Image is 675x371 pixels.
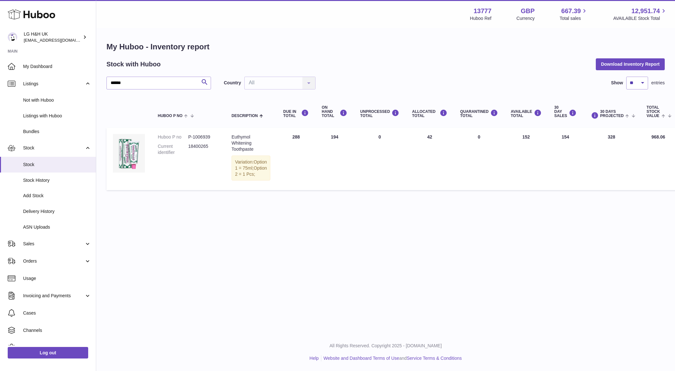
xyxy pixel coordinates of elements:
strong: 13777 [474,7,492,15]
td: 42 [406,128,454,190]
label: Country [224,80,241,86]
a: 667.39 Total sales [560,7,588,21]
span: 12,951.74 [631,7,660,15]
span: Option 2 = 1 Pcs; [235,165,267,177]
div: 30 DAY SALES [554,105,577,118]
span: ASN Uploads [23,224,91,230]
h1: My Huboo - Inventory report [106,42,665,52]
div: QUARANTINED Total [460,109,498,118]
td: 194 [315,128,354,190]
span: Cases [23,310,91,316]
span: Settings [23,345,91,351]
span: Delivery History [23,208,91,215]
a: Help [309,356,319,361]
span: Channels [23,327,91,333]
strong: GBP [521,7,535,15]
div: ALLOCATED Total [412,109,447,118]
span: Stock History [23,177,91,183]
span: Add Stock [23,193,91,199]
span: Huboo P no [158,114,182,118]
span: Stock [23,145,84,151]
dt: Current identifier [158,143,188,156]
span: Not with Huboo [23,97,91,103]
img: veechen@lghnh.co.uk [8,32,17,42]
button: Download Inventory Report [596,58,665,70]
td: 154 [548,128,583,190]
dd: P-1006939 [188,134,219,140]
span: 968.06 [651,134,665,139]
div: UNPROCESSED Total [360,109,399,118]
span: Invoicing and Payments [23,293,84,299]
span: Stock [23,162,91,168]
span: Usage [23,275,91,282]
span: entries [651,80,665,86]
img: product image [113,134,145,173]
div: Euthymol Whitening Toothpaste [232,134,270,152]
span: AVAILABLE Stock Total [613,15,667,21]
span: Listings [23,81,84,87]
div: Variation: [232,156,270,181]
a: Website and Dashboard Terms of Use [324,356,399,361]
span: Total sales [560,15,588,21]
li: and [321,355,462,361]
a: 12,951.74 AVAILABLE Stock Total [613,7,667,21]
div: Currency [517,15,535,21]
div: DUE IN TOTAL [283,109,309,118]
span: [EMAIL_ADDRESS][DOMAIN_NAME] [24,38,94,43]
td: 0 [354,128,406,190]
span: 667.39 [561,7,581,15]
span: Sales [23,241,84,247]
span: Description [232,114,258,118]
td: 288 [277,128,315,190]
h2: Stock with Huboo [106,60,161,69]
span: Bundles [23,129,91,135]
span: Option 1 = 75ml; [235,159,267,171]
span: 30 DAYS PROJECTED [600,110,624,118]
dt: Huboo P no [158,134,188,140]
span: My Dashboard [23,63,91,70]
span: Listings with Huboo [23,113,91,119]
div: LG H&H UK [24,31,81,43]
a: Log out [8,347,88,358]
span: Orders [23,258,84,264]
td: 152 [504,128,548,190]
label: Show [611,80,623,86]
dd: 18400265 [188,143,219,156]
td: 328 [583,128,640,190]
span: 0 [478,134,480,139]
span: Total stock value [646,105,660,118]
div: AVAILABLE Total [511,109,542,118]
div: Huboo Ref [470,15,492,21]
div: ON HAND Total [322,105,347,118]
p: All Rights Reserved. Copyright 2025 - [DOMAIN_NAME] [101,343,670,349]
a: Service Terms & Conditions [407,356,462,361]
